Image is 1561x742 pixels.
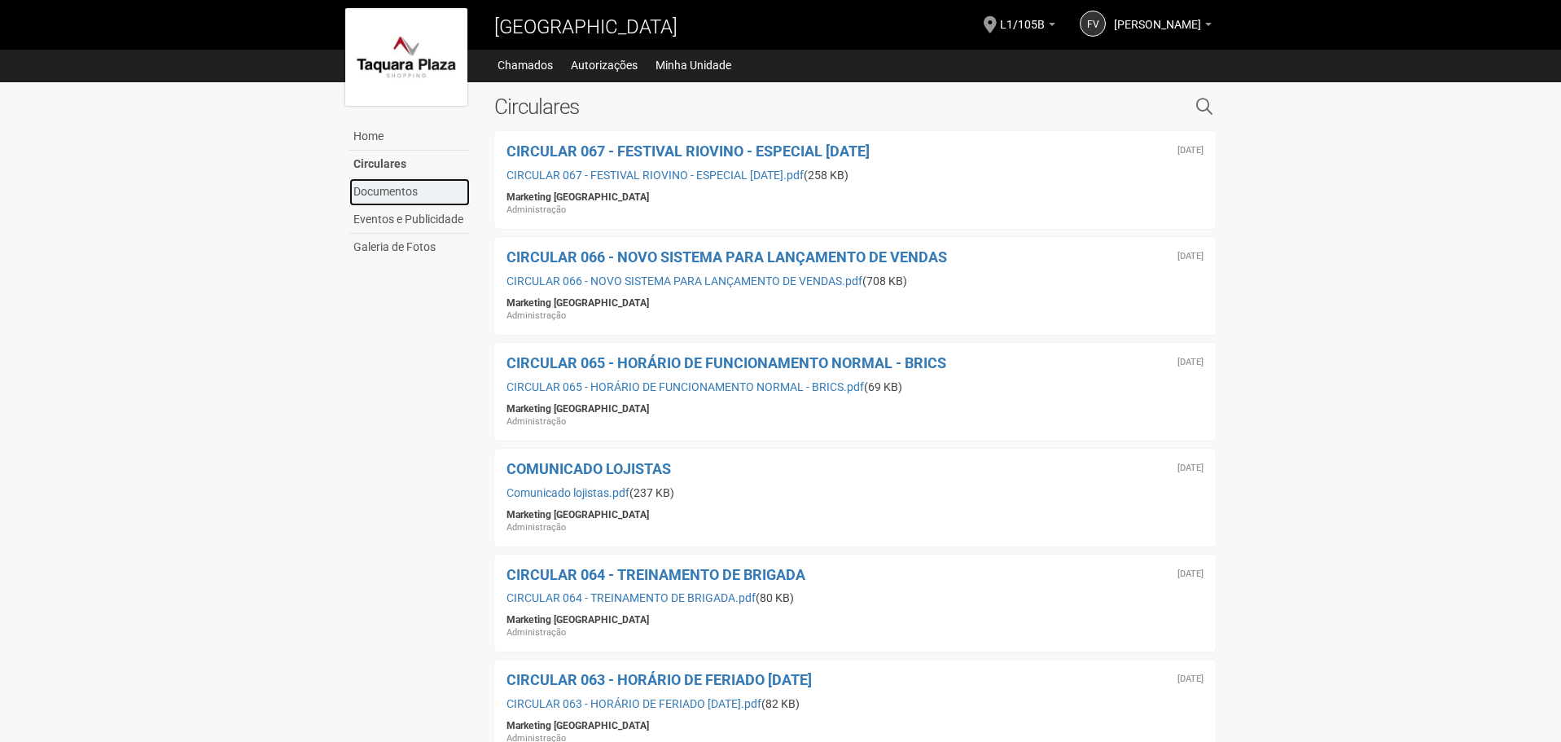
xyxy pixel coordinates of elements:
img: logo.jpg [345,8,467,106]
div: Sexta-feira, 6 de junho de 2025 às 21:09 [1177,674,1204,684]
div: Marketing [GEOGRAPHIC_DATA] [506,613,1204,626]
h2: Circulares [494,94,1029,119]
span: L1/105B [1000,2,1045,31]
div: Quarta-feira, 2 de julho de 2025 às 21:27 [1177,358,1204,367]
a: Eventos e Publicidade [349,206,470,234]
div: Marketing [GEOGRAPHIC_DATA] [506,719,1204,732]
div: Marketing [GEOGRAPHIC_DATA] [506,191,1204,204]
a: COMUNICADO LOJISTAS [506,460,671,477]
a: Comunicado lojistas.pdf [506,486,629,499]
a: Galeria de Fotos [349,234,470,261]
a: Minha Unidade [656,54,731,77]
div: (258 KB) [506,168,1204,182]
div: (82 KB) [506,696,1204,711]
div: Terça-feira, 1 de julho de 2025 às 12:42 [1177,463,1204,473]
div: (69 KB) [506,380,1204,394]
a: Autorizações [571,54,638,77]
div: Administração [506,204,1204,217]
div: Segunda-feira, 14 de julho de 2025 às 20:27 [1177,252,1204,261]
a: [PERSON_NAME] [1114,20,1212,33]
div: Terça-feira, 22 de julho de 2025 às 20:02 [1177,146,1204,156]
div: Marketing [GEOGRAPHIC_DATA] [506,402,1204,415]
div: Administração [506,415,1204,428]
div: (708 KB) [506,274,1204,288]
div: Marketing [GEOGRAPHIC_DATA] [506,296,1204,310]
a: CIRCULAR 064 - TREINAMENTO DE BRIGADA.pdf [506,591,756,604]
div: Marketing [GEOGRAPHIC_DATA] [506,508,1204,521]
div: Administração [506,626,1204,639]
a: Documentos [349,178,470,206]
a: Chamados [498,54,553,77]
a: CIRCULAR 066 - NOVO SISTEMA PARA LANÇAMENTO DE VENDAS [506,248,947,266]
div: (80 KB) [506,591,1204,605]
a: FV [1080,11,1106,37]
a: Circulares [349,151,470,178]
div: Administração [506,310,1204,323]
a: Home [349,123,470,151]
a: L1/105B [1000,20,1055,33]
span: Fillipe Vidal Ferreira [1114,2,1201,31]
div: Segunda-feira, 30 de junho de 2025 às 17:51 [1177,569,1204,579]
span: [GEOGRAPHIC_DATA] [494,15,677,38]
a: CIRCULAR 065 - HORÁRIO DE FUNCIONAMENTO NORMAL - BRICS [506,354,946,371]
a: CIRCULAR 065 - HORÁRIO DE FUNCIONAMENTO NORMAL - BRICS.pdf [506,380,864,393]
a: CIRCULAR 063 - HORÁRIO DE FERIADO [DATE].pdf [506,697,761,710]
a: CIRCULAR 064 - TREINAMENTO DE BRIGADA [506,566,805,583]
a: CIRCULAR 063 - HORÁRIO DE FERIADO [DATE] [506,671,812,688]
a: CIRCULAR 066 - NOVO SISTEMA PARA LANÇAMENTO DE VENDAS.pdf [506,274,862,288]
div: (237 KB) [506,485,1204,500]
div: Administração [506,521,1204,534]
a: CIRCULAR 067 - FESTIVAL RIOVINO - ESPECIAL [DATE].pdf [506,169,804,182]
a: CIRCULAR 067 - FESTIVAL RIOVINO - ESPECIAL [DATE] [506,143,870,160]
